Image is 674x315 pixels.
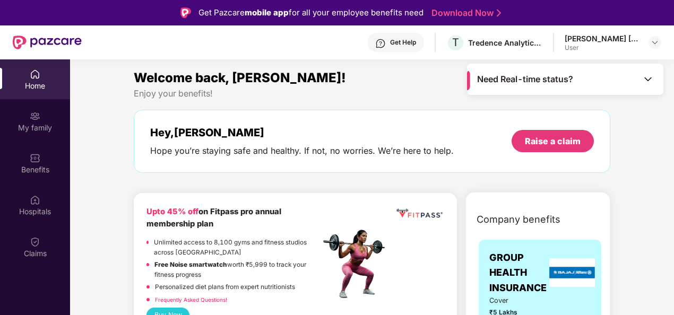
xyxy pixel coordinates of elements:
[489,250,547,295] span: GROUP HEALTH INSURANCE
[198,6,424,19] div: Get Pazcare for all your employee benefits need
[150,126,454,139] div: Hey, [PERSON_NAME]
[30,195,40,205] img: svg+xml;base64,PHN2ZyBpZD0iSG9zcGl0YWxzIiB4bWxucz0iaHR0cDovL3d3dy53My5vcmcvMjAwMC9zdmciIHdpZHRoPS...
[395,206,445,221] img: fppp.png
[651,38,659,47] img: svg+xml;base64,PHN2ZyBpZD0iRHJvcGRvd24tMzJ4MzIiIHhtbG5zPSJodHRwOi8vd3d3LnczLm9yZy8yMDAwL3N2ZyIgd2...
[375,38,386,49] img: svg+xml;base64,PHN2ZyBpZD0iSGVscC0zMngzMiIgeG1sbnM9Imh0dHA6Ly93d3cudzMub3JnLzIwMDAvc3ZnIiB3aWR0aD...
[150,145,454,156] div: Hope you’re staying safe and healthy. If not, no worries. We’re here to help.
[525,135,581,147] div: Raise a claim
[489,295,527,306] span: Cover
[565,43,639,52] div: User
[497,7,501,19] img: Stroke
[155,282,295,292] p: Personalized diet plans from expert nutritionists
[146,207,198,216] b: Upto 45% off
[155,296,227,303] a: Frequently Asked Questions!
[134,88,610,99] div: Enjoy your benefits!
[643,74,653,84] img: Toggle Icon
[245,7,289,17] strong: mobile app
[320,227,394,301] img: fpp.png
[154,238,320,257] p: Unlimited access to 8,100 gyms and fitness studios across [GEOGRAPHIC_DATA]
[30,69,40,80] img: svg+xml;base64,PHN2ZyBpZD0iSG9tZSIgeG1sbnM9Imh0dHA6Ly93d3cudzMub3JnLzIwMDAvc3ZnIiB3aWR0aD0iMjAiIG...
[477,212,560,227] span: Company benefits
[390,38,416,47] div: Get Help
[452,36,459,49] span: T
[477,74,573,85] span: Need Real-time status?
[154,260,320,279] p: worth ₹5,999 to track your fitness progress
[30,153,40,163] img: svg+xml;base64,PHN2ZyBpZD0iQmVuZWZpdHMiIHhtbG5zPSJodHRwOi8vd3d3LnczLm9yZy8yMDAwL3N2ZyIgd2lkdGg9Ij...
[134,70,346,85] span: Welcome back, [PERSON_NAME]!
[180,7,191,18] img: Logo
[13,36,82,49] img: New Pazcare Logo
[146,207,281,229] b: on Fitpass pro annual membership plan
[431,7,498,19] a: Download Now
[154,261,227,268] strong: Free Noise smartwatch
[565,33,639,43] div: [PERSON_NAME] [PERSON_NAME]
[30,237,40,247] img: svg+xml;base64,PHN2ZyBpZD0iQ2xhaW0iIHhtbG5zPSJodHRwOi8vd3d3LnczLm9yZy8yMDAwL3N2ZyIgd2lkdGg9IjIwIi...
[468,38,542,48] div: Tredence Analytics Solutions Private Limited
[30,111,40,121] img: svg+xml;base64,PHN2ZyB3aWR0aD0iMjAiIGhlaWdodD0iMjAiIHZpZXdCb3g9IjAgMCAyMCAyMCIgZmlsbD0ibm9uZSIgeG...
[549,258,595,287] img: insurerLogo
